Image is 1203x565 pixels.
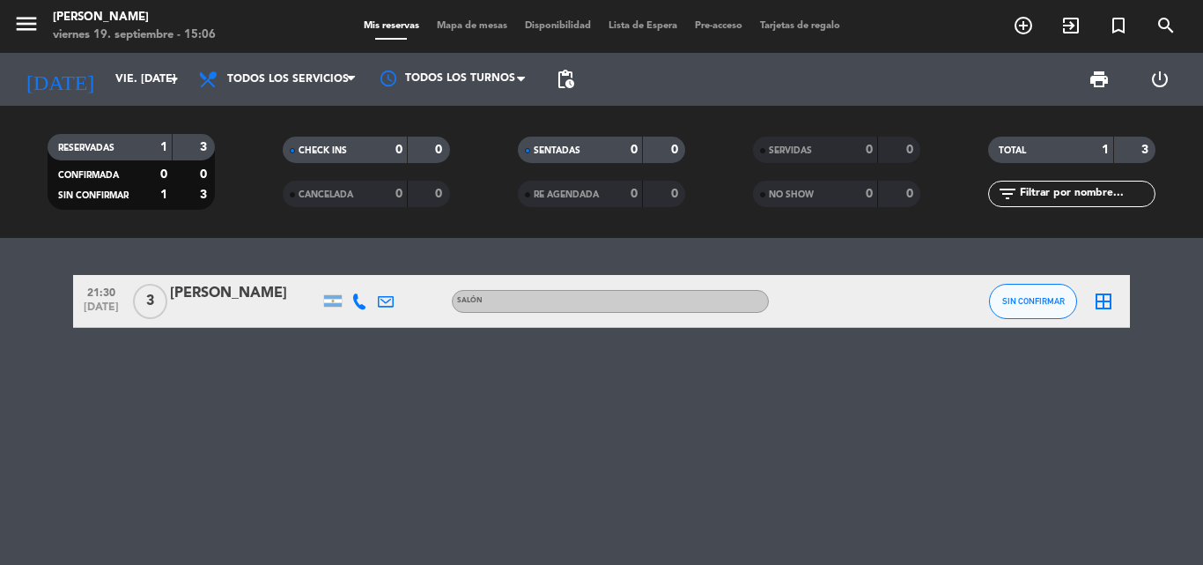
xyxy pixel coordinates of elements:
span: CHECK INS [299,146,347,155]
strong: 0 [395,188,402,200]
strong: 0 [435,144,446,156]
span: CONFIRMADA [58,171,119,180]
strong: 3 [200,141,210,153]
span: Mis reservas [355,21,428,31]
span: Mapa de mesas [428,21,516,31]
i: search [1155,15,1177,36]
strong: 0 [160,168,167,181]
button: menu [13,11,40,43]
i: [DATE] [13,60,107,99]
i: border_all [1093,291,1114,312]
strong: 1 [1102,144,1109,156]
strong: 0 [631,188,638,200]
strong: 0 [866,188,873,200]
span: RESERVADAS [58,144,114,152]
i: turned_in_not [1108,15,1129,36]
strong: 1 [160,189,167,201]
span: NO SHOW [769,190,814,199]
strong: 0 [671,188,682,200]
span: [DATE] [79,301,123,322]
strong: 0 [906,188,917,200]
strong: 0 [395,144,402,156]
i: exit_to_app [1060,15,1081,36]
strong: 0 [671,144,682,156]
button: SIN CONFIRMAR [989,284,1077,319]
strong: 0 [200,168,210,181]
span: CANCELADA [299,190,353,199]
input: Filtrar por nombre... [1018,184,1155,204]
strong: 1 [160,141,167,153]
span: Pre-acceso [686,21,751,31]
span: print [1089,69,1110,90]
span: pending_actions [555,69,576,90]
i: menu [13,11,40,37]
div: [PERSON_NAME] [53,9,216,26]
span: 21:30 [79,281,123,301]
strong: 3 [1141,144,1152,156]
i: power_settings_new [1149,69,1170,90]
i: add_circle_outline [1013,15,1034,36]
span: Todos los servicios [227,73,349,85]
span: SENTADAS [534,146,580,155]
span: Disponibilidad [516,21,600,31]
span: SIN CONFIRMAR [58,191,129,200]
span: Tarjetas de regalo [751,21,849,31]
span: Lista de Espera [600,21,686,31]
div: viernes 19. septiembre - 15:06 [53,26,216,44]
i: arrow_drop_down [164,69,185,90]
span: SALÓN [457,297,483,304]
span: SIN CONFIRMAR [1002,296,1065,306]
strong: 0 [631,144,638,156]
strong: 0 [906,144,917,156]
strong: 0 [866,144,873,156]
span: RE AGENDADA [534,190,599,199]
span: 3 [133,284,167,319]
i: filter_list [997,183,1018,204]
span: SERVIDAS [769,146,812,155]
strong: 0 [435,188,446,200]
span: TOTAL [999,146,1026,155]
strong: 3 [200,189,210,201]
div: LOG OUT [1129,53,1190,106]
div: [PERSON_NAME] [170,282,320,305]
